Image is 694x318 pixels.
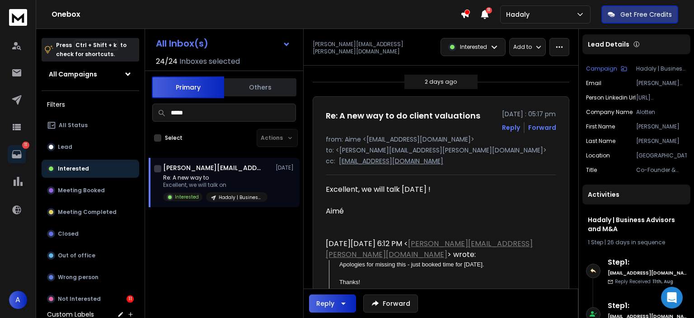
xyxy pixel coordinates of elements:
p: First Name [586,123,615,130]
p: Hadaly | Business Advisors and M&A [636,65,687,72]
button: Primary [152,76,224,98]
label: Select [165,134,183,142]
p: Email [586,80,601,87]
p: Excellent, we will talk on [163,181,267,189]
span: Ctrl + Shift + k [74,40,118,50]
div: | [588,239,685,246]
h1: All Inbox(s) [156,39,208,48]
button: A [9,291,27,309]
h3: Inboxes selected [179,56,240,67]
p: to: <[PERSON_NAME][EMAIL_ADDRESS][PERSON_NAME][DOMAIN_NAME]> [326,146,556,155]
a: 11 [8,145,26,163]
h6: [EMAIL_ADDRESS][DOMAIN_NAME] [608,270,687,276]
p: All Status [59,122,88,129]
p: Campaign [586,65,617,72]
p: Title [586,166,597,174]
p: Hadaly [506,10,533,19]
button: Interested [42,160,139,178]
button: Others [224,77,296,97]
button: All Inbox(s) [149,34,298,52]
p: [PERSON_NAME] [636,123,687,130]
p: Location [586,152,610,159]
button: Closed [42,225,139,243]
p: [GEOGRAPHIC_DATA] [636,152,687,159]
p: Interested [58,165,89,172]
button: Not Interested11 [42,290,139,308]
p: Add to [513,43,532,51]
h1: Re: A new way to do client valuations [326,109,480,122]
button: Meeting Booked [42,181,139,199]
p: Re: A new way to [163,174,267,181]
p: [PERSON_NAME] [636,138,687,145]
div: Reply [316,299,334,308]
p: Get Free Credits [620,10,672,19]
p: 2 days ago [425,78,457,85]
button: All Status [42,116,139,134]
img: logo [9,9,27,26]
p: Reply Received [615,278,673,285]
button: Get Free Credits [601,5,678,24]
p: [DATE] : 05:17 pm [502,109,556,119]
span: 26 days in sequence [607,238,665,246]
div: Forward [528,123,556,132]
p: from: Aime <[EMAIL_ADDRESS][DOMAIN_NAME]> [326,135,556,144]
p: Person Linkedin Url [586,94,636,101]
h6: Step 1 : [608,257,687,268]
button: Reply [502,123,520,132]
p: Alotten [636,109,687,116]
p: [PERSON_NAME][EMAIL_ADDRESS][PERSON_NAME][DOMAIN_NAME] [313,41,435,55]
button: Campaign [586,65,627,72]
p: Closed [58,230,79,237]
p: Out of office [58,252,95,259]
p: Lead Details [588,40,629,49]
button: Out of office [42,247,139,265]
p: 11 [22,142,29,149]
button: Wrong person [42,268,139,286]
div: 11 [127,295,134,303]
p: Hadaly | Business Advisors and M&A [219,194,262,201]
p: [URL][DOMAIN_NAME][PERSON_NAME][PERSON_NAME] [636,94,687,101]
p: Lead [58,143,72,151]
p: [EMAIL_ADDRESS][DOMAIN_NAME] [339,157,443,166]
button: Meeting Completed [42,203,139,221]
div: Excellent, we will talk [DATE] ! [326,184,549,195]
span: 11th, Aug [652,278,673,285]
div: Open Intercom Messenger [661,287,683,309]
p: Company Name [586,109,633,116]
h3: Filters [42,98,139,111]
p: [PERSON_NAME][EMAIL_ADDRESS][PERSON_NAME][DOMAIN_NAME] [636,80,687,87]
h1: All Campaigns [49,70,97,79]
div: Aimé [326,206,549,217]
p: Wrong person [58,274,98,281]
h6: Step 1 : [608,300,687,311]
h1: Hadaly | Business Advisors and M&A [588,215,685,233]
p: [DATE] [276,164,296,171]
h1: Onebox [52,9,460,20]
div: Thanks! [339,278,549,287]
h1: [PERSON_NAME][EMAIL_ADDRESS][PERSON_NAME][DOMAIN_NAME] [163,163,263,172]
div: Activities [582,185,690,204]
p: Interested [460,43,487,51]
p: Last Name [586,138,615,145]
span: 24 / 24 [156,56,178,67]
button: Forward [363,294,418,313]
button: Lead [42,138,139,156]
a: [PERSON_NAME][EMAIL_ADDRESS][PERSON_NAME][DOMAIN_NAME] [326,238,533,260]
div: [DATE][DATE] 6:12 PM < > wrote: [326,238,549,260]
span: 11 [486,7,492,14]
p: cc: [326,157,335,166]
span: 1 Step [588,238,603,246]
button: All Campaigns [42,65,139,83]
p: Not Interested [58,295,101,303]
p: Meeting Booked [58,187,105,194]
p: Press to check for shortcuts. [56,41,127,59]
div: Apologies for missing this - just booked time for [DATE]. [339,260,549,269]
p: Co-Founder & General Manager [636,166,687,174]
button: Reply [309,294,356,313]
p: Meeting Completed [58,209,117,216]
p: Interested [175,194,199,200]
